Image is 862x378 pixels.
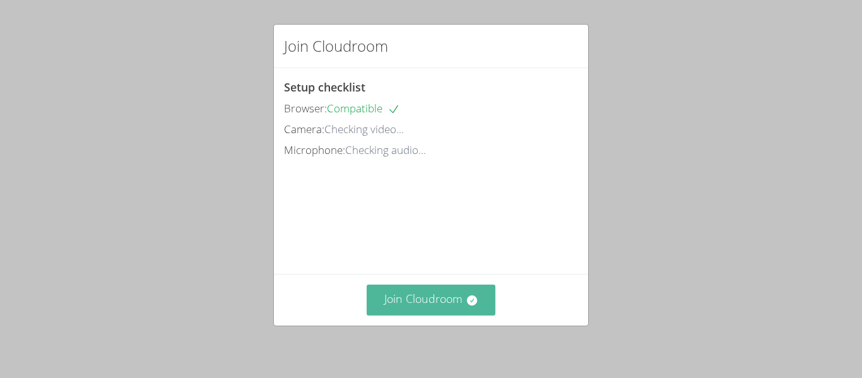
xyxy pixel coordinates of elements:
span: Compatible [327,101,400,115]
span: Microphone: [284,143,345,157]
span: Browser: [284,101,327,115]
span: Setup checklist [284,80,365,95]
span: Checking audio... [345,143,426,157]
span: Checking video... [324,122,404,136]
button: Join Cloudroom [367,285,496,316]
h2: Join Cloudroom [284,35,388,57]
span: Camera: [284,122,324,136]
